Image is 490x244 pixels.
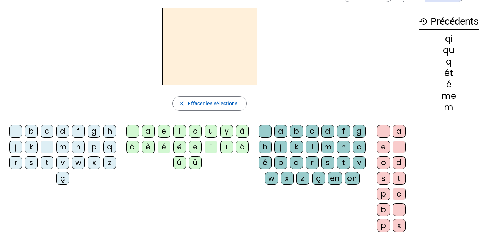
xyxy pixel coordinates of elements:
div: h [259,141,272,153]
div: q [103,141,116,153]
div: a [142,125,155,138]
div: x [88,156,100,169]
div: b [377,203,390,216]
div: l [306,141,319,153]
h3: Précédents [419,14,479,30]
div: g [88,125,100,138]
div: c [306,125,319,138]
div: ë [189,141,202,153]
div: on [345,172,360,185]
div: d [321,125,334,138]
div: u [205,125,217,138]
div: z [296,172,309,185]
div: s [377,172,390,185]
div: f [72,125,85,138]
div: e [158,125,170,138]
div: m [321,141,334,153]
div: h [103,125,116,138]
div: è [142,141,155,153]
div: é [158,141,170,153]
div: qu [419,46,479,55]
div: o [377,156,390,169]
div: j [274,141,287,153]
div: û [173,156,186,169]
div: v [353,156,366,169]
div: b [25,125,38,138]
div: ê [173,141,186,153]
div: z [103,156,116,169]
div: v [56,156,69,169]
div: p [88,141,100,153]
div: me [419,92,479,100]
div: ô [236,141,249,153]
div: c [41,125,53,138]
div: a [393,125,406,138]
div: m [419,103,479,112]
div: à [236,125,249,138]
div: o [189,125,202,138]
div: s [25,156,38,169]
div: j [9,141,22,153]
div: ét [419,69,479,77]
div: f [337,125,350,138]
div: ü [189,156,202,169]
div: p [377,188,390,200]
div: q [290,156,303,169]
div: o [353,141,366,153]
div: y [220,125,233,138]
div: k [25,141,38,153]
div: w [72,156,85,169]
div: p [274,156,287,169]
span: Effacer les sélections [188,99,237,108]
div: e [377,141,390,153]
div: t [337,156,350,169]
div: l [41,141,53,153]
div: r [306,156,319,169]
div: en [328,172,342,185]
div: x [281,172,294,185]
div: w [265,172,278,185]
div: î [205,141,217,153]
div: a [274,125,287,138]
div: â [126,141,139,153]
div: qi [419,35,479,43]
div: t [393,172,406,185]
div: q [419,57,479,66]
div: b [290,125,303,138]
div: c [393,188,406,200]
div: d [393,156,406,169]
div: ç [56,172,69,185]
div: x [393,219,406,232]
div: ç [312,172,325,185]
div: n [72,141,85,153]
button: Effacer les sélections [172,96,246,111]
div: l [393,203,406,216]
div: s [321,156,334,169]
div: d [56,125,69,138]
div: g [353,125,366,138]
div: m [56,141,69,153]
div: r [9,156,22,169]
div: k [290,141,303,153]
mat-icon: history [419,17,428,26]
mat-icon: close [179,100,185,107]
div: i [173,125,186,138]
div: é [419,80,479,89]
div: n [337,141,350,153]
div: t [41,156,53,169]
div: i [393,141,406,153]
div: p [377,219,390,232]
div: ï [220,141,233,153]
div: é [259,156,272,169]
